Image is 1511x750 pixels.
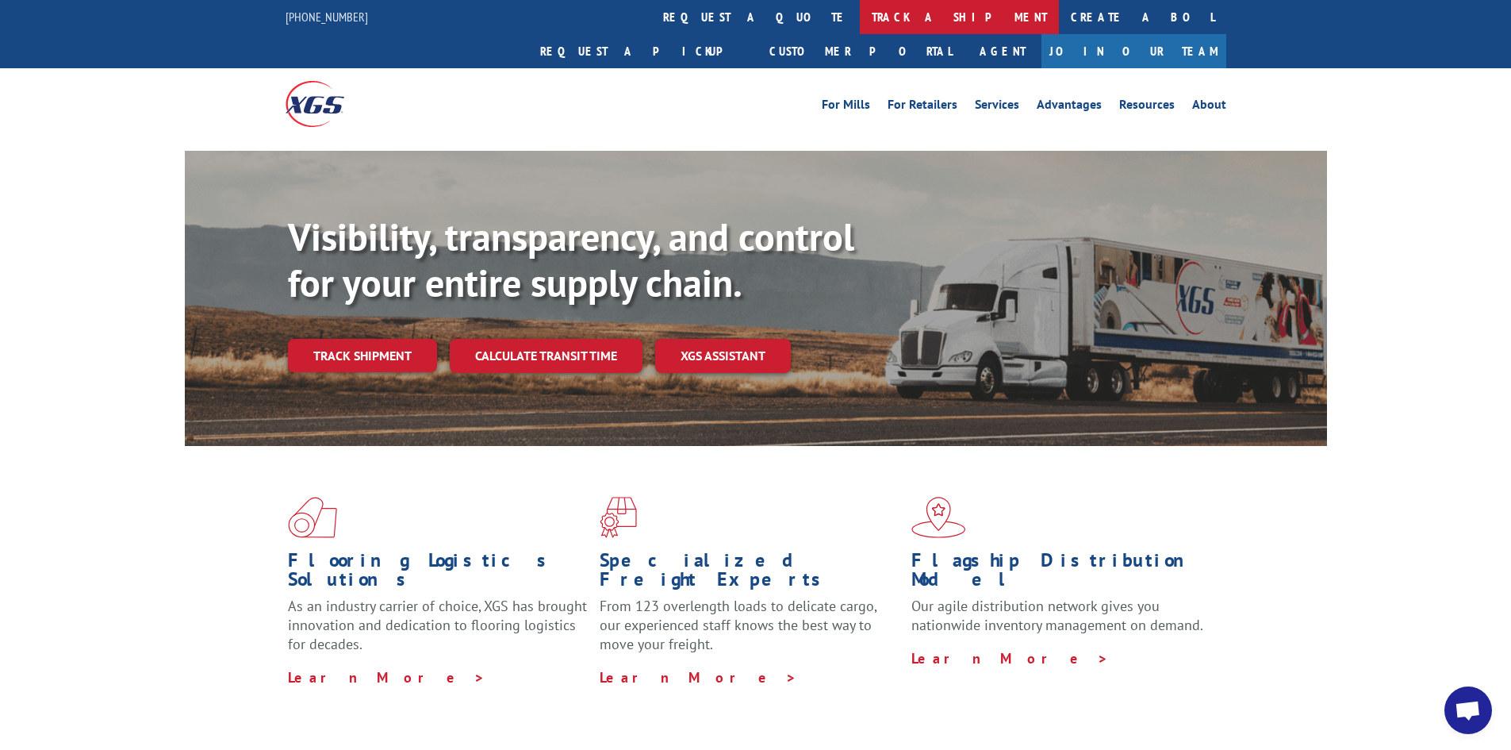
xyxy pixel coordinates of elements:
[286,9,368,25] a: [PHONE_NUMBER]
[288,597,587,653] span: As an industry carrier of choice, XGS has brought innovation and dedication to flooring logistics...
[600,497,637,538] img: xgs-icon-focused-on-flooring-red
[1041,34,1226,68] a: Join Our Team
[1119,98,1175,116] a: Resources
[1444,687,1492,734] div: Open chat
[288,339,437,372] a: Track shipment
[655,339,791,373] a: XGS ASSISTANT
[911,597,1203,634] span: Our agile distribution network gives you nationwide inventory management on demand.
[600,668,797,687] a: Learn More >
[288,497,337,538] img: xgs-icon-total-supply-chain-intelligence-red
[600,597,899,667] p: From 123 overlength loads to delicate cargo, our experienced staff knows the best way to move you...
[288,551,588,597] h1: Flooring Logistics Solutions
[288,212,854,307] b: Visibility, transparency, and control for your entire supply chain.
[1192,98,1226,116] a: About
[911,497,966,538] img: xgs-icon-flagship-distribution-model-red
[911,551,1211,597] h1: Flagship Distribution Model
[450,339,642,373] a: Calculate transit time
[975,98,1019,116] a: Services
[964,34,1041,68] a: Agent
[757,34,964,68] a: Customer Portal
[528,34,757,68] a: Request a pickup
[288,668,485,687] a: Learn More >
[911,649,1109,667] a: Learn More >
[888,98,957,116] a: For Retailers
[822,98,870,116] a: For Mills
[600,551,899,597] h1: Specialized Freight Experts
[1037,98,1102,116] a: Advantages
